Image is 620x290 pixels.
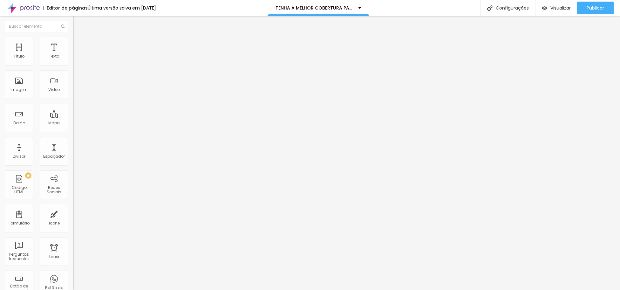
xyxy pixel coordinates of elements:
div: Formulário [9,221,30,225]
button: Publicar [577,2,614,14]
div: Espaçador [43,154,65,159]
div: Imagem [10,87,28,92]
div: Perguntas frequentes [6,252,31,261]
span: Visualizar [550,5,571,10]
button: Visualizar [535,2,577,14]
div: Timer [49,254,59,259]
div: Código HTML [6,185,31,195]
div: Editor de páginas [43,6,88,10]
input: Buscar elemento [5,21,68,32]
div: Vídeo [48,87,60,92]
img: Icone [487,5,493,11]
div: Última versão salva em [DATE] [88,6,156,10]
img: view-1.svg [542,5,547,11]
div: Texto [49,54,59,59]
div: Redes Sociais [41,185,66,195]
div: Mapa [48,121,60,125]
iframe: Editor [73,16,620,290]
div: Botão [13,121,25,125]
div: Título [14,54,24,59]
div: Divisor [13,154,25,159]
img: Icone [61,24,65,28]
span: Publicar [587,5,604,10]
p: TENHA A MELHOR COBERTURA PARA SEU EVENTO [276,6,353,10]
div: Ícone [49,221,60,225]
